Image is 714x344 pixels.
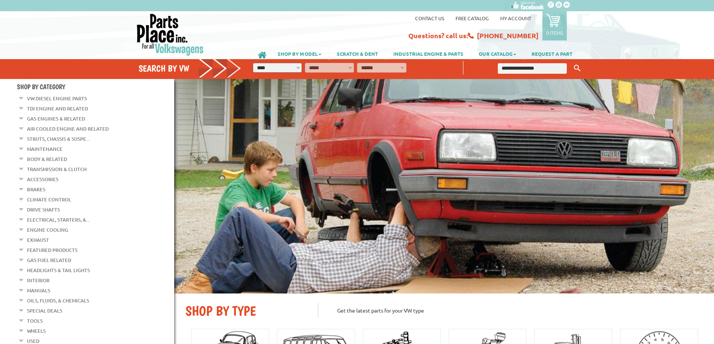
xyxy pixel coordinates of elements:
[27,174,58,184] a: Accessories
[27,185,45,194] a: Brakes
[546,30,563,36] p: 0 items
[27,255,71,265] a: Gas Fuel Related
[471,47,524,60] a: OUR CATALOG
[27,114,85,124] a: Gas Engines & Related
[27,154,67,164] a: Body & Related
[136,13,205,56] img: Parts Place Inc!
[27,296,89,305] a: Oils, Fluids, & Chemicals
[27,144,63,154] a: Maintenance
[329,47,385,60] a: SCRATCH & DENT
[27,205,60,214] a: Drive Shafts
[27,265,90,275] a: Headlights & Tail Lights
[542,11,567,40] a: 0 items
[17,83,174,91] h4: Shop By Category
[27,286,50,295] a: Manuals
[386,47,471,60] a: INDUSTRIAL ENGINE & PARTS
[318,303,703,318] p: Get the latest parts for your VW type
[27,195,71,204] a: Climate Control
[27,316,43,326] a: Tools
[27,275,49,285] a: Interior
[27,164,87,174] a: Transmission & Clutch
[174,79,714,293] img: First slide [900x500]
[27,235,49,245] a: Exhaust
[524,47,580,60] a: REQUEST A PART
[139,63,241,74] h4: Search by VW
[185,303,306,319] h2: SHOP BY TYPE
[27,225,68,235] a: Engine Cooling
[27,215,90,225] a: Electrical, Starters, &...
[415,15,444,21] a: Contact us
[500,15,531,21] a: My Account
[27,245,78,255] a: Featured Products
[27,94,87,103] a: VW Diesel Engine Parts
[456,15,489,21] a: Free Catalog
[27,124,109,134] a: Air Cooled Engine and Related
[27,306,62,316] a: Special Deals
[27,134,90,144] a: Struts, Chassis & Suspe...
[572,62,583,74] button: Keyword Search
[270,47,329,60] a: SHOP BY MODEL
[27,326,46,336] a: Wheels
[27,104,88,113] a: TDI Engine and Related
